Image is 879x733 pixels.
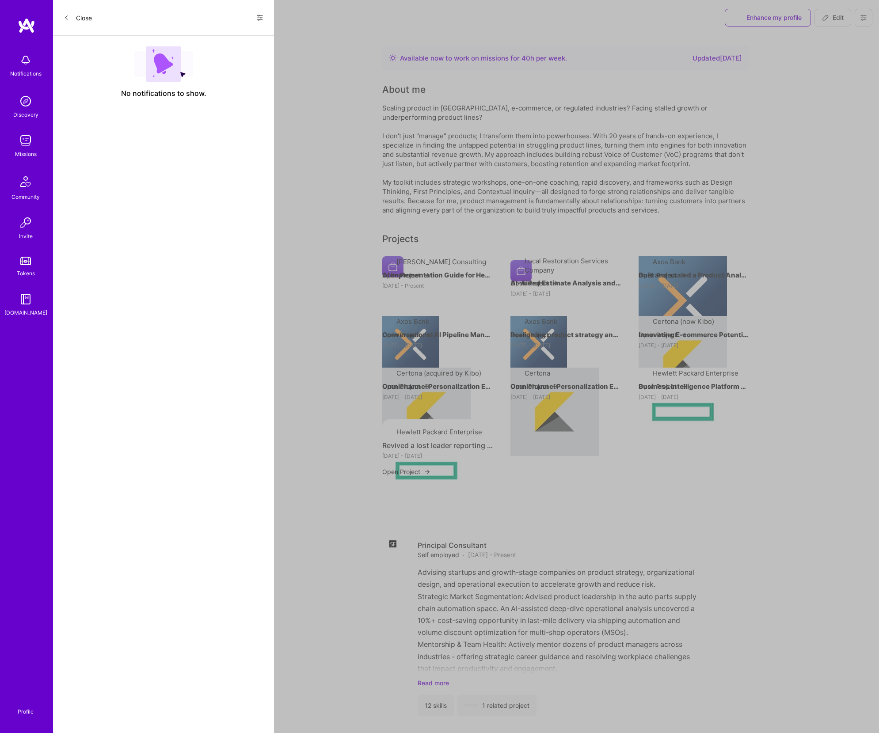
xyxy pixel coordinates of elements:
[17,92,34,110] img: discovery
[13,110,38,119] div: Discovery
[17,269,35,278] div: Tokens
[15,149,37,159] div: Missions
[4,308,47,317] div: [DOMAIN_NAME]
[11,192,40,201] div: Community
[10,69,42,78] div: Notifications
[64,11,92,25] button: Close
[121,89,206,98] span: No notifications to show.
[19,232,33,241] div: Invite
[134,46,193,82] img: empty
[15,171,36,192] img: Community
[20,257,31,265] img: tokens
[15,698,37,715] a: Profile
[17,290,34,308] img: guide book
[17,132,34,149] img: teamwork
[18,18,35,34] img: logo
[17,214,34,232] img: Invite
[18,707,34,715] div: Profile
[17,51,34,69] img: bell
